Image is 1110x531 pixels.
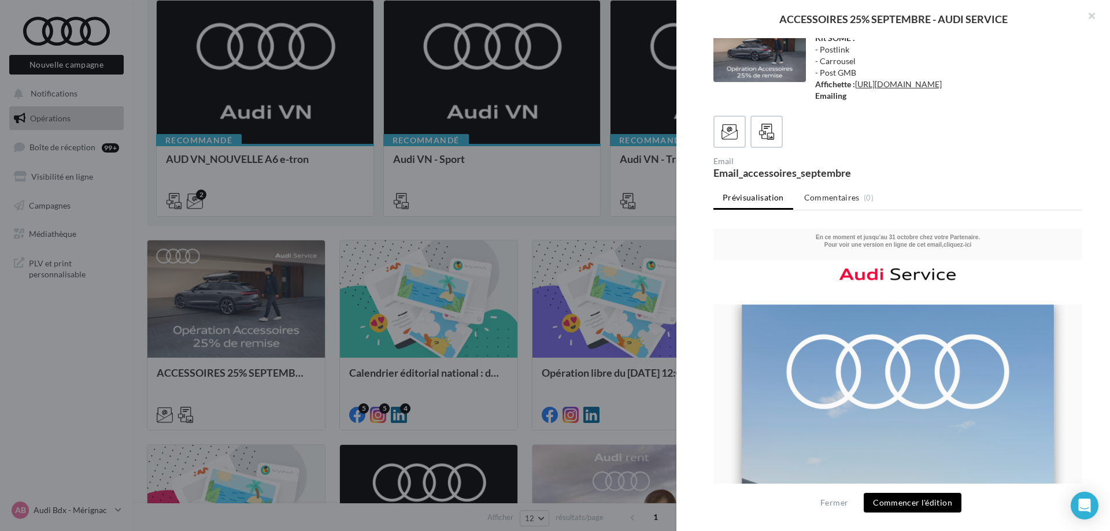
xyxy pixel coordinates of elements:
a: cliquez-ici [230,13,258,19]
span: Commentaires [804,192,860,203]
div: Open Intercom Messenger [1071,492,1098,519]
div: Email [713,157,893,165]
div: Email_accessoires_septembre [713,168,893,178]
strong: Kit SOME : [815,33,855,43]
a: [URL][DOMAIN_NAME] [855,79,942,89]
font: Pour voir une version en ligne de cet email, [111,13,258,19]
strong: Emailing [815,91,846,101]
div: - Postlink - Carrousel - Post GMB [815,32,1074,102]
div: ACCESSOIRES 25% SEPTEMBRE - AUDI SERVICE [695,14,1091,24]
strong: Affichette : [815,79,855,89]
b: En ce moment et jusqu’au 31 octobre chez votre Partenaire. [102,5,267,12]
button: Commencer l'édition [864,493,961,513]
span: (0) [864,193,874,202]
button: Fermer [816,496,853,510]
